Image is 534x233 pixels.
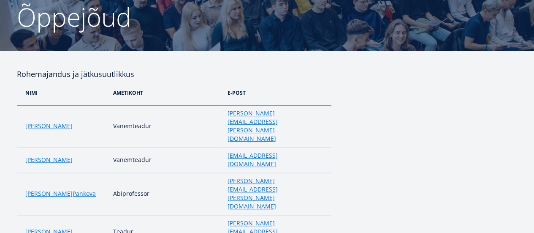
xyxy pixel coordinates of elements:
[25,122,73,130] a: [PERSON_NAME]
[109,148,223,173] td: Vanemteadur
[109,80,223,105] th: Ametikoht
[25,156,73,164] a: [PERSON_NAME]
[109,105,223,148] td: Vanemteadur
[228,109,323,143] a: [PERSON_NAME][EMAIL_ADDRESS][PERSON_NAME][DOMAIN_NAME]
[17,80,109,105] th: NIMi
[73,189,96,198] a: Pankova
[223,80,331,105] th: e-post
[109,173,223,215] td: Abiprofessor
[228,177,323,211] a: [PERSON_NAME][EMAIL_ADDRESS][PERSON_NAME][DOMAIN_NAME]
[228,151,323,168] a: [EMAIL_ADDRESS][DOMAIN_NAME]
[25,189,73,198] a: [PERSON_NAME]
[17,68,331,80] h4: Rohemajandus ja jätkusuutlikkus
